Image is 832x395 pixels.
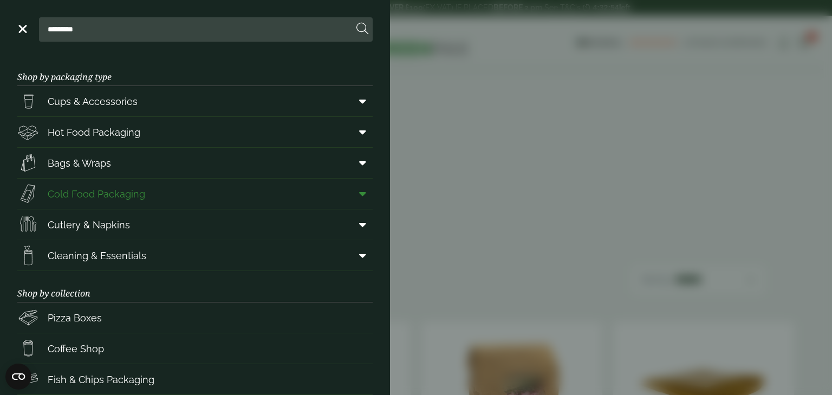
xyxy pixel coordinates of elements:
a: Cups & Accessories [17,86,373,116]
img: Sandwich_box.svg [17,183,39,205]
a: Cleaning & Essentials [17,240,373,271]
span: Fish & Chips Packaging [48,372,154,387]
span: Cold Food Packaging [48,187,145,201]
a: Hot Food Packaging [17,117,373,147]
img: open-wipe.svg [17,245,39,266]
a: Fish & Chips Packaging [17,364,373,394]
img: Cutlery.svg [17,214,39,235]
img: Paper_carriers.svg [17,152,39,174]
span: Coffee Shop [48,341,104,356]
button: Open CMP widget [5,364,31,390]
img: PintNhalf_cup.svg [17,90,39,112]
span: Bags & Wraps [48,156,111,170]
h3: Shop by packaging type [17,55,373,86]
a: Cutlery & Napkins [17,209,373,240]
span: Hot Food Packaging [48,125,140,140]
span: Cutlery & Napkins [48,218,130,232]
span: Cups & Accessories [48,94,138,109]
img: HotDrink_paperCup.svg [17,338,39,359]
a: Coffee Shop [17,333,373,364]
h3: Shop by collection [17,271,373,302]
span: Pizza Boxes [48,311,102,325]
span: Cleaning & Essentials [48,248,146,263]
a: Pizza Boxes [17,302,373,333]
img: Deli_box.svg [17,121,39,143]
img: Pizza_boxes.svg [17,307,39,328]
a: Bags & Wraps [17,148,373,178]
a: Cold Food Packaging [17,179,373,209]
